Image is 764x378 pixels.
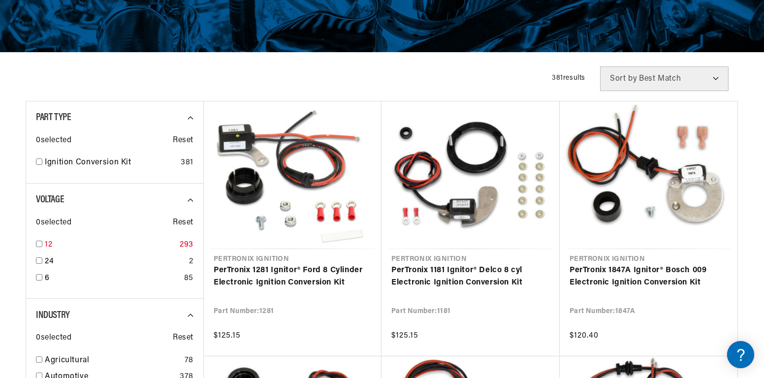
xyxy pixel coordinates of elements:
div: Orders [10,190,187,199]
a: POWERED BY ENCHANT [135,283,190,293]
a: PerTronix 1281 Ignitor® Ford 8 Cylinder Electronic Ignition Conversion Kit [214,264,372,289]
a: PerTronix 1847A Ignitor® Bosch 009 Electronic Ignition Conversion Kit [570,264,728,289]
span: 0 selected [36,217,71,229]
span: Sort by [610,75,637,83]
div: 85 [184,272,193,285]
a: PerTronix 1181 Ignitor® Delco 8 cyl Electronic Ignition Conversion Kit [391,264,550,289]
a: Orders FAQ [10,205,187,220]
span: 0 selected [36,134,71,147]
a: 6 [45,272,180,285]
div: Payment, Pricing, and Promotions [10,231,187,240]
span: Industry [36,311,70,320]
span: Reset [173,332,193,345]
a: Agricultural [45,354,181,367]
div: 2 [189,255,193,268]
span: Voltage [36,195,64,205]
span: 381 results [552,74,585,82]
a: 24 [45,255,185,268]
a: Payment, Pricing, and Promotions FAQ [10,246,187,261]
div: 381 [181,157,193,169]
span: Reset [173,134,193,147]
div: JBA Performance Exhaust [10,109,187,118]
span: Reset [173,217,193,229]
span: 0 selected [36,332,71,345]
select: Sort by [600,66,729,91]
div: Shipping [10,150,187,159]
div: 293 [180,239,193,252]
a: 12 [45,239,176,252]
span: Part Type [36,113,71,123]
a: Ignition Conversion Kit [45,157,177,169]
div: Ignition Products [10,68,187,78]
a: FAQs [10,125,187,140]
a: FAQ [10,84,187,99]
button: Contact Us [10,263,187,281]
div: 78 [185,354,193,367]
a: Shipping FAQs [10,165,187,180]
